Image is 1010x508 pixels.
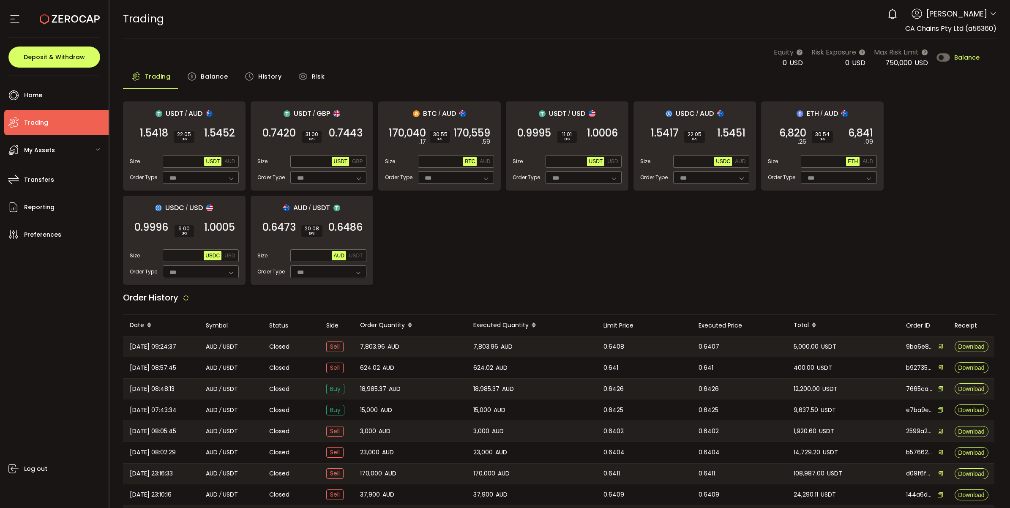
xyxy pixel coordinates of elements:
[262,321,319,330] div: Status
[206,342,218,352] span: AUD
[326,426,344,437] span: Sell
[224,253,235,259] span: USD
[24,89,42,101] span: Home
[473,405,491,415] span: 15,000
[603,405,623,415] span: 0.6425
[821,405,836,415] span: USDT
[794,469,824,478] span: 108,987.00
[768,158,778,165] span: Size
[589,158,603,164] span: USDT
[958,365,984,371] span: Download
[389,129,426,137] span: 170,040
[332,157,349,166] button: USDT
[206,469,218,478] span: AUD
[293,202,307,213] span: AUD
[306,137,318,142] i: BPS
[134,223,168,232] span: 0.9996
[223,157,237,166] button: AUD
[223,405,238,415] span: USDT
[498,469,510,478] span: AUD
[326,405,344,415] span: Buy
[24,174,54,186] span: Transfers
[178,231,191,236] i: BPS
[326,341,344,352] span: Sell
[130,268,157,276] span: Order Type
[603,363,618,373] span: 0.641
[24,201,55,213] span: Reporting
[815,137,830,142] i: BPS
[413,110,420,117] img: btc_portfolio.svg
[459,110,466,117] img: aud_portfolio.svg
[206,426,218,436] span: AUD
[651,129,679,137] span: 1.5417
[473,384,500,394] span: 18,985.37
[257,158,268,165] span: Size
[821,490,836,500] span: USDT
[846,157,860,166] button: ETH
[312,202,330,213] span: USDT
[463,157,477,166] button: BTC
[822,384,838,394] span: USDT
[269,385,289,393] span: Closed
[699,448,720,457] span: 0.6404
[794,490,818,500] span: 24,290.11
[177,137,191,142] i: BPS
[549,108,567,119] span: USDT
[789,58,803,68] span: USD
[906,406,933,415] span: e7ba9ec1-e47a-4a7e-b5f7-1174bd070550
[130,469,173,478] span: [DATE] 23:16:33
[382,490,394,500] span: AUD
[714,157,732,166] button: USDC
[811,47,856,57] span: Risk Exposure
[319,321,353,330] div: Side
[473,363,493,373] span: 624.02
[688,132,702,137] span: 22.05
[676,108,695,119] span: USDC
[419,137,426,146] em: .17
[257,174,285,181] span: Order Type
[906,490,933,499] span: 144a6d39-3ffb-43bc-8a9d-e5a66529c998
[206,384,218,394] span: AUD
[130,174,157,181] span: Order Type
[794,363,814,373] span: 400.00
[283,205,290,211] img: aud_portfolio.svg
[219,363,221,373] em: /
[954,55,980,60] span: Balance
[603,469,620,478] span: 0.6411
[958,386,984,392] span: Download
[178,226,191,231] span: 9.00
[819,426,834,436] span: USDT
[269,406,289,415] span: Closed
[926,8,987,19] span: [PERSON_NAME]
[306,132,318,137] span: 31.00
[223,426,238,436] span: USDT
[201,68,228,85] span: Balance
[223,448,238,457] span: USDT
[123,292,178,303] span: Order History
[185,110,187,117] em: /
[794,405,818,415] span: 9,637.50
[699,384,719,394] span: 0.6426
[269,342,289,351] span: Closed
[155,205,162,211] img: usdc_portfolio.svg
[130,384,175,394] span: [DATE] 08:48:13
[696,110,699,117] em: /
[513,174,540,181] span: Order Type
[269,490,289,499] span: Closed
[735,158,745,164] span: AUD
[206,363,218,373] span: AUD
[774,47,794,57] span: Equity
[385,469,396,478] span: AUD
[284,110,290,117] img: usdt_portfolio.svg
[352,158,363,164] span: GBP
[502,384,514,394] span: AUD
[206,158,220,164] span: USDT
[312,68,325,85] span: Risk
[561,137,573,142] i: BPS
[140,129,168,137] span: 1.5418
[561,132,573,137] span: 11.01
[513,158,523,165] span: Size
[219,405,221,415] em: /
[699,426,719,436] span: 0.6402
[382,448,394,457] span: AUD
